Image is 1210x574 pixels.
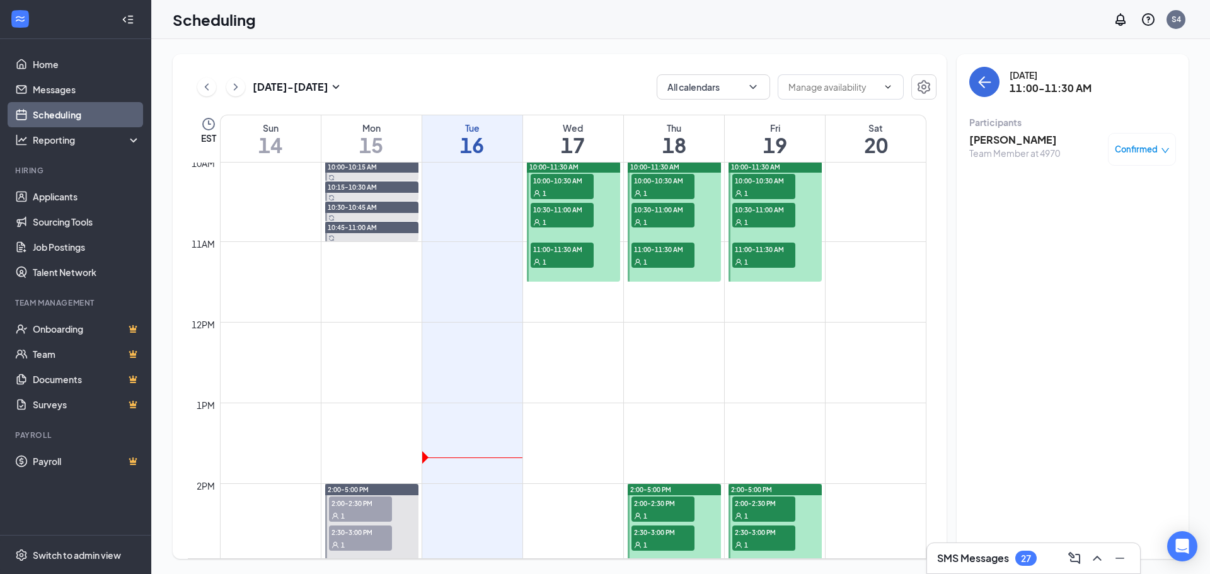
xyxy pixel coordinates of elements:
div: Thu [624,122,724,134]
a: September 19, 2025 [725,115,825,162]
span: 1 [643,541,647,549]
div: Switch to admin view [33,549,121,561]
button: ChevronRight [226,77,245,96]
svg: Collapse [122,13,134,26]
svg: WorkstreamLogo [14,13,26,25]
span: 1 [744,189,748,198]
a: SurveysCrown [33,392,141,417]
h1: 14 [221,134,321,156]
svg: Sync [328,235,335,241]
h1: 17 [523,134,623,156]
span: 1 [744,218,748,227]
svg: User [735,258,742,266]
span: Confirmed [1115,143,1158,156]
svg: User [735,541,742,549]
svg: User [634,219,642,226]
svg: Minimize [1112,551,1127,566]
div: 27 [1021,553,1031,564]
a: OnboardingCrown [33,316,141,342]
button: Settings [911,74,936,100]
span: 1 [744,541,748,549]
a: September 20, 2025 [826,115,926,162]
a: September 16, 2025 [422,115,522,162]
span: 10:15-10:30 AM [328,183,377,192]
svg: Sync [328,195,335,201]
svg: SmallChevronDown [328,79,343,95]
a: DocumentsCrown [33,367,141,392]
span: 10:00-10:30 AM [732,174,795,187]
span: 2:00-5:00 PM [731,485,772,494]
div: [DATE] [1010,69,1092,81]
button: All calendarsChevronDown [657,74,770,100]
span: 10:30-11:00 AM [531,203,594,215]
span: 1 [543,258,546,267]
svg: ChevronRight [229,79,242,95]
svg: ArrowLeft [977,74,992,89]
span: 2:00-5:00 PM [328,485,369,494]
div: S4 [1172,14,1181,25]
svg: User [331,512,339,520]
svg: Sync [328,175,335,181]
span: 10:30-10:45 AM [328,203,377,212]
span: 2:30-3:00 PM [631,525,694,538]
a: Applicants [33,184,141,209]
svg: ChevronUp [1090,551,1105,566]
svg: User [735,219,742,226]
div: 1pm [194,398,217,412]
span: 2:00-2:30 PM [732,497,795,509]
h1: 20 [826,134,926,156]
svg: ChevronDown [747,81,759,93]
a: Talent Network [33,260,141,285]
div: Participants [969,116,1176,129]
span: 10:00-11:30 AM [731,163,780,171]
span: 10:30-11:00 AM [732,203,795,215]
svg: Clock [201,117,216,132]
svg: QuestionInfo [1141,12,1156,27]
div: Team Member at 4970 [969,147,1060,159]
div: 2pm [194,479,217,493]
svg: User [634,512,642,520]
svg: Notifications [1113,12,1128,27]
h1: 16 [422,134,522,156]
span: 1 [643,189,647,198]
svg: ComposeMessage [1067,551,1082,566]
div: Hiring [15,165,138,176]
span: 10:00-10:30 AM [531,174,594,187]
span: 2:00-5:00 PM [630,485,671,494]
svg: ChevronLeft [200,79,213,95]
a: PayrollCrown [33,449,141,474]
a: Messages [33,77,141,102]
span: 1 [643,258,647,267]
h1: 19 [725,134,825,156]
svg: User [533,190,541,197]
a: September 14, 2025 [221,115,321,162]
svg: ChevronDown [883,82,893,92]
svg: Sync [328,215,335,221]
div: Payroll [15,430,138,440]
input: Manage availability [788,80,878,94]
svg: User [634,541,642,549]
span: 10:45-11:00 AM [328,223,377,232]
h1: 15 [321,134,422,156]
span: 11:00-11:30 AM [732,243,795,255]
span: 1 [744,512,748,520]
svg: Settings [916,79,931,95]
span: 1 [744,258,748,267]
span: 1 [643,512,647,520]
h3: SMS Messages [937,551,1009,565]
svg: User [634,258,642,266]
button: Minimize [1110,548,1130,568]
div: 12pm [189,318,217,331]
h1: Scheduling [173,9,256,30]
svg: User [533,258,541,266]
span: 11:00-11:30 AM [531,243,594,255]
a: Job Postings [33,234,141,260]
span: 1 [341,512,345,520]
a: Scheduling [33,102,141,127]
div: Fri [725,122,825,134]
span: 2:30-3:00 PM [732,525,795,538]
div: Open Intercom Messenger [1167,531,1197,561]
span: 10:00-11:30 AM [529,163,579,171]
svg: User [735,190,742,197]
